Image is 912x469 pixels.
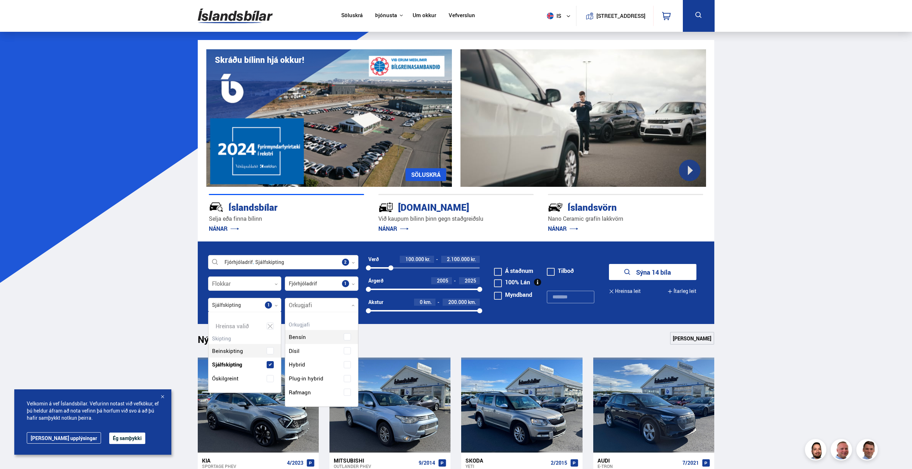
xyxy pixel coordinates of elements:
[27,400,159,421] span: Velkomin á vef Íslandsbílar. Vefurinn notast við vefkökur, ef þú heldur áfram að nota vefinn þá h...
[287,460,303,466] span: 4/2023
[198,4,273,28] img: G0Ugv5HjCgRt.svg
[209,200,339,213] div: Íslandsbílar
[375,12,397,19] button: Þjónusta
[209,225,239,233] a: NÁNAR
[598,464,680,469] div: e-tron
[420,299,423,305] span: 0
[548,225,578,233] a: NÁNAR
[378,215,534,223] p: Við kaupum bílinn þinn gegn staðgreiðslu
[447,256,470,263] span: 2.100.000
[448,299,467,305] span: 200.000
[109,433,145,444] button: Ég samþykki
[368,278,383,284] div: Árgerð
[378,200,393,215] img: tr5P-W3DuiFaO7aO.svg
[425,256,430,262] span: kr.
[449,12,475,20] a: Vefverslun
[405,256,424,263] span: 100.000
[405,168,446,181] a: SÖLUSKRÁ
[378,225,409,233] a: NÁNAR
[857,440,879,461] img: FbJEzSuNWCJXmdc-.webp
[548,215,703,223] p: Nano Ceramic grafín lakkvörn
[465,457,548,464] div: Skoda
[609,264,696,280] button: Sýna 14 bíla
[334,464,416,469] div: Outlander PHEV
[599,13,643,19] button: [STREET_ADDRESS]
[806,440,827,461] img: nhp88E3Fdnt1Opn2.png
[208,319,281,333] div: Hreinsa valið
[468,299,476,305] span: km.
[209,200,224,215] img: JRvxyua_JYH6wB4c.svg
[202,464,284,469] div: Sportage PHEV
[465,277,476,284] span: 2025
[547,268,574,274] label: Tilboð
[341,12,363,20] a: Söluskrá
[198,334,255,349] h1: Nýtt á skrá
[424,299,432,305] span: km.
[609,283,641,299] button: Hreinsa leit
[494,268,533,274] label: Á staðnum
[289,387,311,398] span: Rafmagn
[209,215,364,223] p: Selja eða finna bílinn
[548,200,678,213] div: Íslandsvörn
[544,13,562,19] span: is
[27,432,101,444] a: [PERSON_NAME] upplýsingar
[206,49,452,187] img: eKx6w-_Home_640_.png
[378,200,508,213] div: [DOMAIN_NAME]
[682,460,699,466] span: 7/2021
[437,277,448,284] span: 2005
[544,5,576,26] button: is
[368,256,379,262] div: Verð
[494,279,530,285] label: 100% Lán
[494,292,532,298] label: Myndband
[547,13,554,19] img: svg+xml;base64,PHN2ZyB4bWxucz0iaHR0cDovL3d3dy53My5vcmcvMjAwMC9zdmciIHdpZHRoPSI1MTIiIGhlaWdodD0iNT...
[670,332,714,345] a: [PERSON_NAME]
[334,457,416,464] div: Mitsubishi
[6,3,27,24] button: Opna LiveChat spjallviðmót
[289,373,323,384] span: Plug-in hybrid
[465,464,548,469] div: Yeti
[580,6,649,26] a: [STREET_ADDRESS]
[471,256,476,262] span: kr.
[548,200,563,215] img: -Svtn6bYgwAsiwNX.svg
[215,55,304,65] h1: Skráðu bílinn hjá okkur!
[289,359,305,370] span: Hybrid
[551,460,567,466] span: 2/2015
[413,12,436,20] a: Um okkur
[368,299,383,305] div: Akstur
[832,440,853,461] img: siFngHWaQ9KaOqBr.png
[289,332,306,342] span: Bensín
[289,346,299,356] span: Dísil
[212,373,238,384] span: Óskilgreint
[212,346,243,356] span: Beinskipting
[419,460,435,466] span: 9/2014
[202,457,284,464] div: Kia
[667,283,696,299] button: Ítarleg leit
[598,457,680,464] div: Audi
[212,359,242,370] span: Sjálfskipting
